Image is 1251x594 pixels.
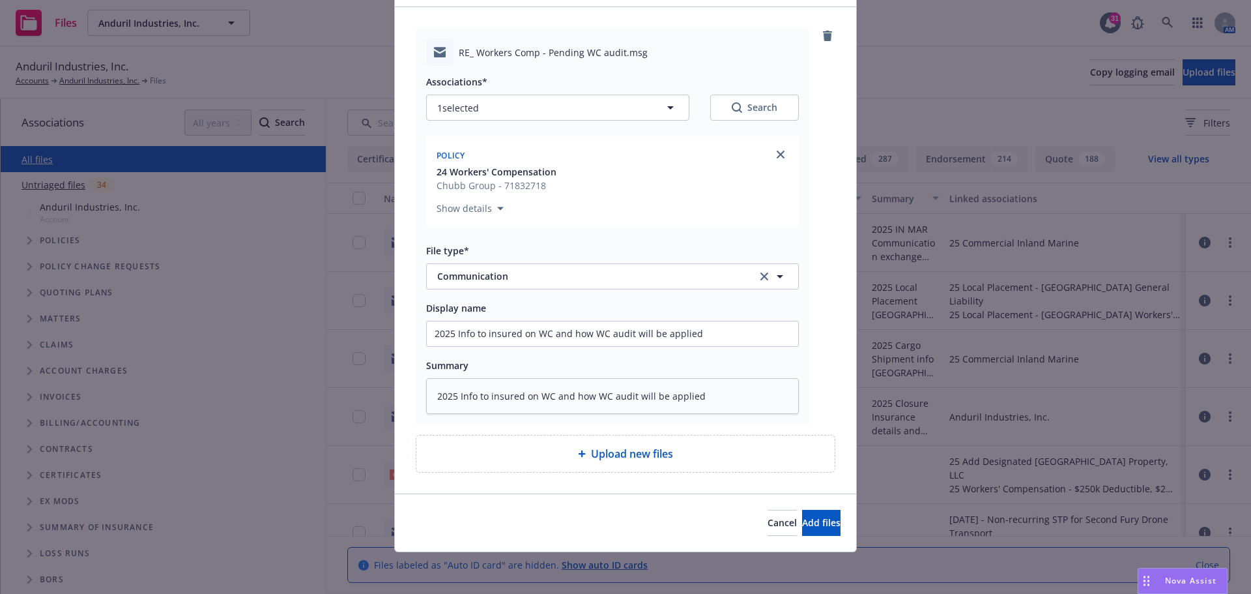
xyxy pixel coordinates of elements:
[426,76,487,88] span: Associations*
[802,516,841,529] span: Add files
[710,95,799,121] button: SearchSearch
[437,165,556,179] button: 24 Workers' Compensation
[437,269,739,283] span: Communication
[427,321,798,346] input: Add display name here...
[426,245,469,257] span: File type*
[437,101,479,115] span: 1 selected
[426,263,799,290] button: Communicationclear selection
[1138,568,1228,594] button: Nova Assist
[773,147,788,162] a: close
[426,359,468,372] span: Summary
[756,269,772,284] a: clear selection
[1165,575,1216,586] span: Nova Assist
[1138,569,1155,593] div: Drag to move
[437,179,556,192] span: Chubb Group - 71832718
[802,510,841,536] button: Add files
[459,46,648,59] span: RE_ Workers Comp - Pending WC audit.msg
[732,102,742,113] svg: Search
[820,28,835,44] a: remove
[416,435,835,473] div: Upload new files
[426,95,689,121] button: 1selected
[426,302,486,314] span: Display name
[768,510,797,536] button: Cancel
[732,101,777,114] div: Search
[591,446,673,462] span: Upload new files
[431,201,509,216] button: Show details
[426,378,799,414] textarea: 2025 Info to insured on WC and how WC audit will be applied
[768,516,797,529] span: Cancel
[437,150,465,161] span: Policy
